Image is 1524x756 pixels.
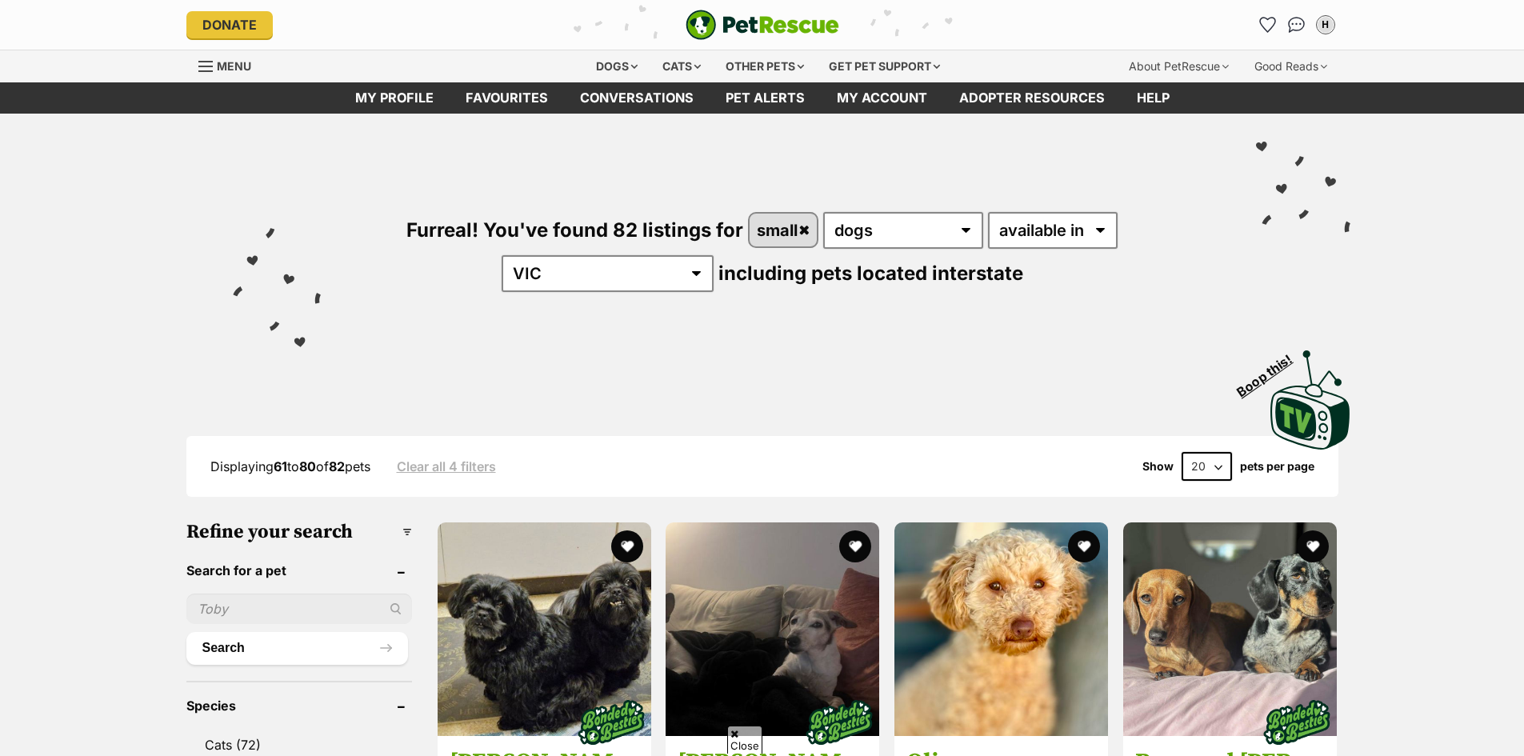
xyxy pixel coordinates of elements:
[329,458,345,474] strong: 82
[894,522,1108,736] img: Olive - Poodle (Toy) Dog
[406,218,743,242] span: Furreal! You've found 82 listings for
[186,632,408,664] button: Search
[1068,530,1100,562] button: favourite
[1270,336,1350,453] a: Boop this!
[450,82,564,114] a: Favourites
[274,458,287,474] strong: 61
[217,59,251,73] span: Menu
[1121,82,1186,114] a: Help
[651,50,712,82] div: Cats
[299,458,316,474] strong: 80
[438,522,651,736] img: Dixie and Peppa Tamblyn - Maltese x Shih Tzu Dog
[186,563,412,578] header: Search for a pet
[585,50,649,82] div: Dogs
[727,726,762,754] span: Close
[686,10,839,40] img: logo-e224e6f780fb5917bec1dbf3a21bbac754714ae5b6737aabdf751b685950b380.svg
[818,50,951,82] div: Get pet support
[1142,460,1174,473] span: Show
[1240,460,1314,473] label: pets per page
[943,82,1121,114] a: Adopter resources
[186,594,412,624] input: Toby
[210,458,370,474] span: Displaying to of pets
[1243,50,1338,82] div: Good Reads
[186,521,412,543] h3: Refine your search
[610,530,642,562] button: favourite
[1118,50,1240,82] div: About PetRescue
[714,50,815,82] div: Other pets
[686,10,839,40] a: PetRescue
[839,530,871,562] button: favourite
[1297,530,1329,562] button: favourite
[1284,12,1310,38] a: Conversations
[821,82,943,114] a: My account
[666,522,879,736] img: Ruby and Vincent Silvanus - Fox Terrier (Miniature) Dog
[397,459,496,474] a: Clear all 4 filters
[1288,17,1305,33] img: chat-41dd97257d64d25036548639549fe6c8038ab92f7586957e7f3b1b290dea8141.svg
[186,698,412,713] header: Species
[718,262,1023,285] span: including pets located interstate
[564,82,710,114] a: conversations
[1255,12,1338,38] ul: Account quick links
[710,82,821,114] a: Pet alerts
[1270,350,1350,450] img: PetRescue TV logo
[339,82,450,114] a: My profile
[750,214,818,246] a: small
[1123,522,1337,736] img: Raya and Odie - Dachshund (Miniature Smooth Haired) Dog
[198,50,262,79] a: Menu
[1234,342,1307,399] span: Boop this!
[1255,12,1281,38] a: Favourites
[1313,12,1338,38] button: My account
[186,11,273,38] a: Donate
[1318,17,1334,33] div: H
